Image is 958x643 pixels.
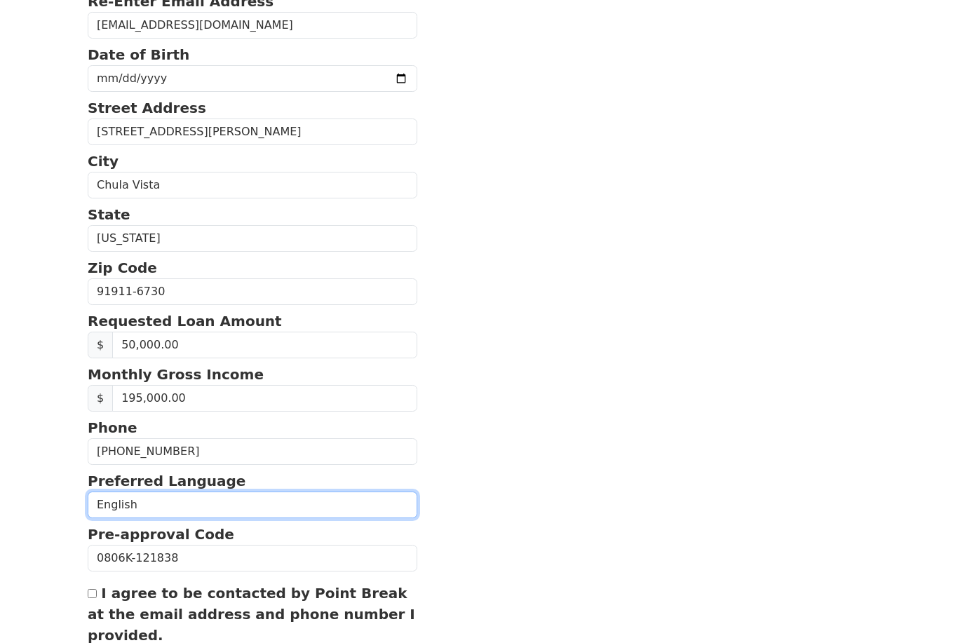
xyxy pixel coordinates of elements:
strong: Date of Birth [88,47,189,64]
strong: Zip Code [88,260,157,277]
strong: Preferred Language [88,473,245,490]
span: $ [88,332,113,359]
strong: Phone [88,420,137,437]
input: Monthly Gross Income [112,386,417,412]
input: Re-Enter Email Address [88,13,417,39]
input: Zip Code [88,279,417,306]
input: City [88,172,417,199]
strong: Requested Loan Amount [88,313,282,330]
input: Phone [88,439,417,466]
strong: State [88,207,130,224]
input: Street Address [88,119,417,146]
strong: Street Address [88,100,206,117]
strong: City [88,154,119,170]
input: Pre-approval Code [88,546,417,572]
strong: Pre-approval Code [88,527,234,543]
span: $ [88,386,113,412]
input: Requested Loan Amount [112,332,417,359]
p: Monthly Gross Income [88,365,417,386]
